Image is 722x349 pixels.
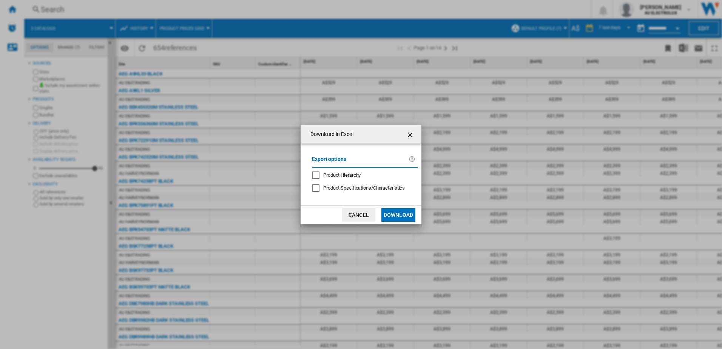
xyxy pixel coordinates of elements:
h4: Download in Excel [307,131,353,138]
button: Cancel [342,208,375,222]
span: Product Hierarchy [323,172,361,178]
label: Export options [312,155,409,169]
button: getI18NText('BUTTONS.CLOSE_DIALOG') [403,127,418,142]
ng-md-icon: getI18NText('BUTTONS.CLOSE_DIALOG') [406,130,415,139]
button: Download [381,208,415,222]
div: Only applies to Category View [323,185,405,191]
md-checkbox: Product Hierarchy [312,171,412,179]
span: Product Specifications/Characteristics [323,185,405,191]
